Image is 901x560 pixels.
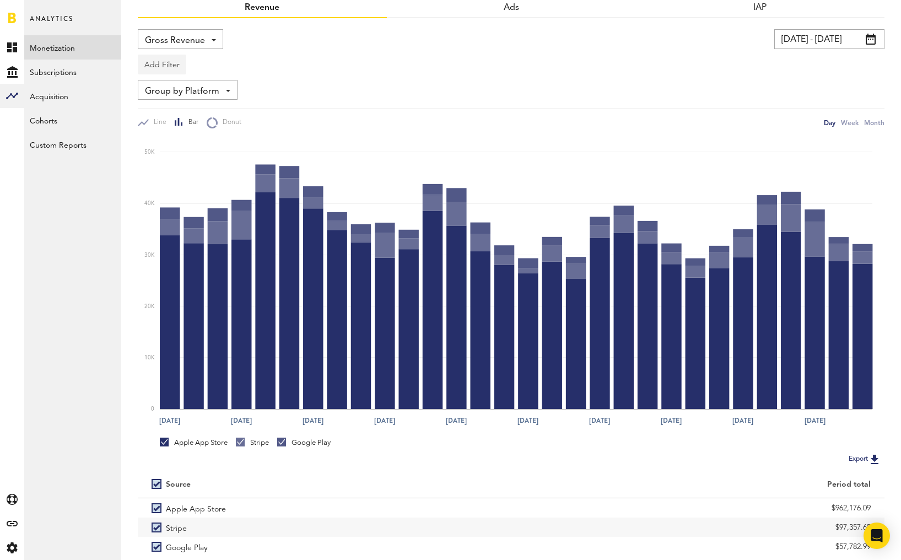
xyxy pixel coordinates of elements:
[841,117,859,128] div: Week
[24,132,121,157] a: Custom Reports
[218,118,241,127] span: Donut
[24,84,121,108] a: Acquisition
[159,416,180,426] text: [DATE]
[864,117,884,128] div: Month
[145,82,219,101] span: Group by Platform
[144,355,155,360] text: 10K
[231,416,252,426] text: [DATE]
[375,416,396,426] text: [DATE]
[236,438,269,448] div: Stripe
[24,60,121,84] a: Subscriptions
[184,118,198,127] span: Bar
[277,438,331,448] div: Google Play
[30,12,73,35] span: Analytics
[303,416,323,426] text: [DATE]
[160,438,228,448] div: Apple App Store
[753,3,767,12] a: IAP
[166,480,191,489] div: Source
[144,201,155,206] text: 40K
[166,518,187,537] span: Stripe
[805,416,826,426] text: [DATE]
[864,523,890,549] div: Open Intercom Messenger
[149,118,166,127] span: Line
[733,416,754,426] text: [DATE]
[24,35,121,60] a: Monetization
[144,149,155,155] text: 50K
[166,537,208,556] span: Google Play
[525,500,871,516] div: $962,176.09
[525,480,871,489] div: Period total
[245,3,279,12] a: Revenue
[24,108,121,132] a: Cohorts
[446,416,467,426] text: [DATE]
[525,539,871,555] div: $57,782.99
[151,407,154,412] text: 0
[868,453,881,466] img: Export
[144,252,155,258] text: 30K
[590,416,611,426] text: [DATE]
[661,416,682,426] text: [DATE]
[23,8,63,18] span: Support
[525,519,871,536] div: $97,357.65
[145,31,205,50] span: Gross Revenue
[824,117,835,128] div: Day
[138,55,186,74] button: Add Filter
[166,498,226,518] span: Apple App Store
[845,452,884,466] button: Export
[504,3,519,12] a: Ads
[144,304,155,309] text: 20K
[518,416,539,426] text: [DATE]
